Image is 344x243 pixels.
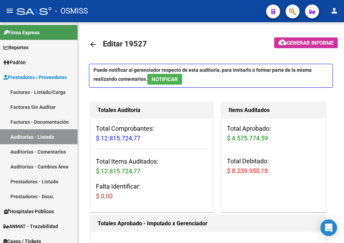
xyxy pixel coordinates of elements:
[3,29,40,36] span: Firma Express
[55,3,88,19] span: - OSMISS
[96,167,140,175] span: $ 12.815.724,77
[96,157,207,176] h3: Total Items Auditados:
[96,134,140,142] span: $ 12.815.724,77
[98,218,319,229] h1: Totales Aprobado - Imputado x Gerenciador
[227,124,321,143] h3: Total Aprobado:
[3,208,54,215] span: Hospitales Públicos
[3,59,26,66] span: Padrón
[3,73,67,81] span: Prestadores / Proveedores
[287,40,334,46] span: Generar informe
[227,167,268,174] span: $ 8.239.950,18
[96,124,207,143] h3: Total Comprobantes:
[103,40,147,48] span: Editar 19527
[227,156,321,176] h3: Total Debitado:
[96,182,207,201] h3: Falta Identificar:
[3,44,28,51] span: Reportes
[274,37,338,48] button: Generar informe
[227,134,268,142] span: $ 4.575.774,59
[147,74,182,85] button: NOTIFICAR
[320,219,337,236] div: Open Intercom Messenger
[98,105,206,116] h1: Totales Auditoría
[229,105,319,116] h1: Items Auditados
[89,64,333,88] p: Puede notificar al gerenciador respecto de esta auditoria, para invitarlo a formar parte de la mi...
[151,76,178,83] span: NOTIFICAR
[96,192,113,200] span: $ 0,00
[278,38,287,46] mat-icon: cloud_download
[6,7,14,15] mat-icon: menu
[330,7,338,15] mat-icon: person
[3,223,58,230] span: ANMAT - Trazabilidad
[89,40,97,49] mat-icon: arrow_back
